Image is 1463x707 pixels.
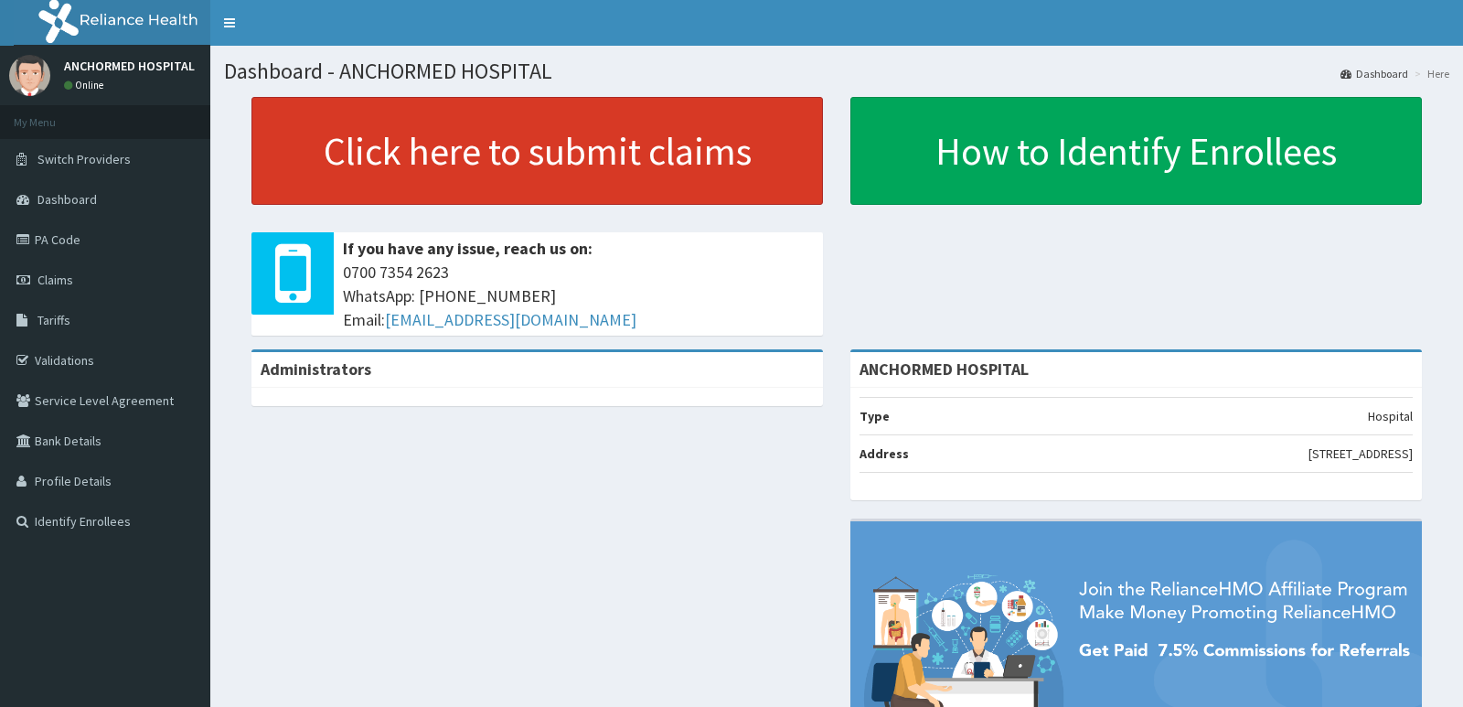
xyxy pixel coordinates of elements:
[1368,407,1413,425] p: Hospital
[37,191,97,208] span: Dashboard
[343,238,593,259] b: If you have any issue, reach us on:
[343,261,814,331] span: 0700 7354 2623 WhatsApp: [PHONE_NUMBER] Email:
[37,312,70,328] span: Tariffs
[850,97,1422,205] a: How to Identify Enrollees
[37,151,131,167] span: Switch Providers
[860,445,909,462] b: Address
[860,359,1029,380] strong: ANCHORMED HOSPITAL
[1410,66,1449,81] li: Here
[860,408,890,424] b: Type
[64,79,108,91] a: Online
[37,272,73,288] span: Claims
[251,97,823,205] a: Click here to submit claims
[261,359,371,380] b: Administrators
[1308,445,1413,463] p: [STREET_ADDRESS]
[64,59,195,72] p: ANCHORMED HOSPITAL
[224,59,1449,83] h1: Dashboard - ANCHORMED HOSPITAL
[1340,66,1408,81] a: Dashboard
[9,55,50,96] img: User Image
[385,309,636,330] a: [EMAIL_ADDRESS][DOMAIN_NAME]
